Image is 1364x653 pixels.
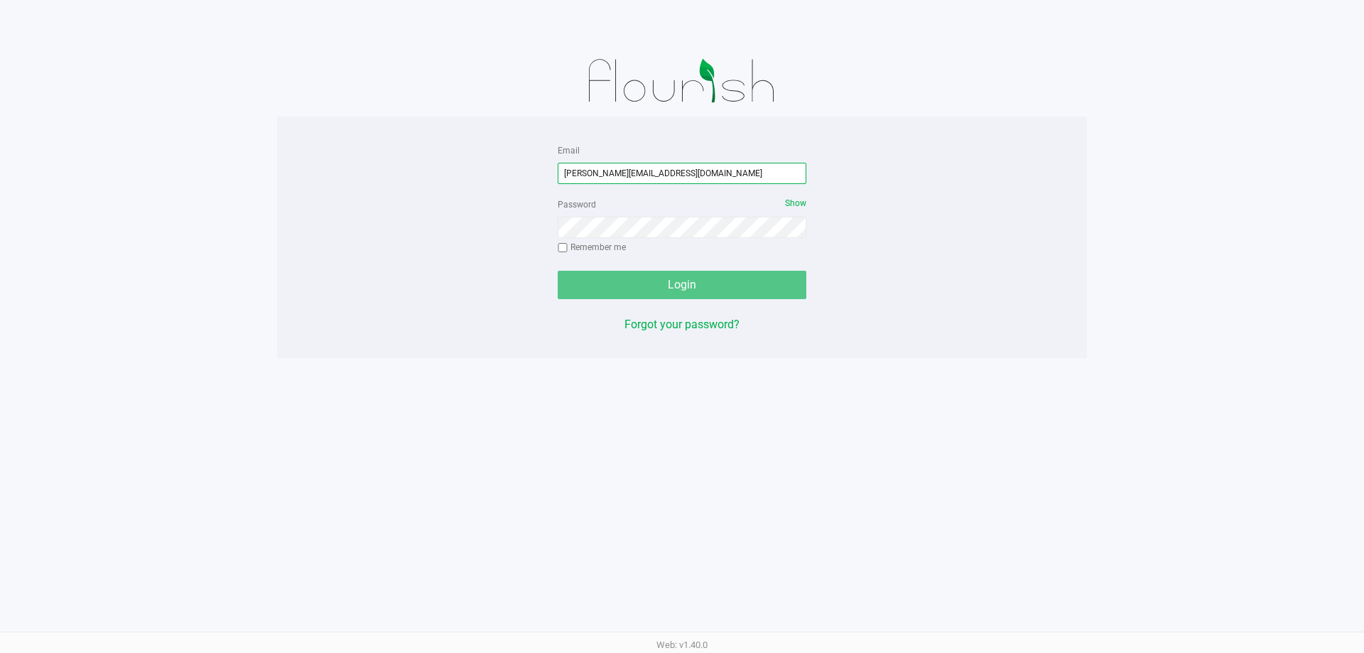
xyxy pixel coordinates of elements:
input: Remember me [558,243,568,253]
span: Show [785,198,806,208]
span: Web: v1.40.0 [656,639,708,650]
button: Forgot your password? [624,316,740,333]
label: Password [558,198,596,211]
label: Remember me [558,241,626,254]
label: Email [558,144,580,157]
